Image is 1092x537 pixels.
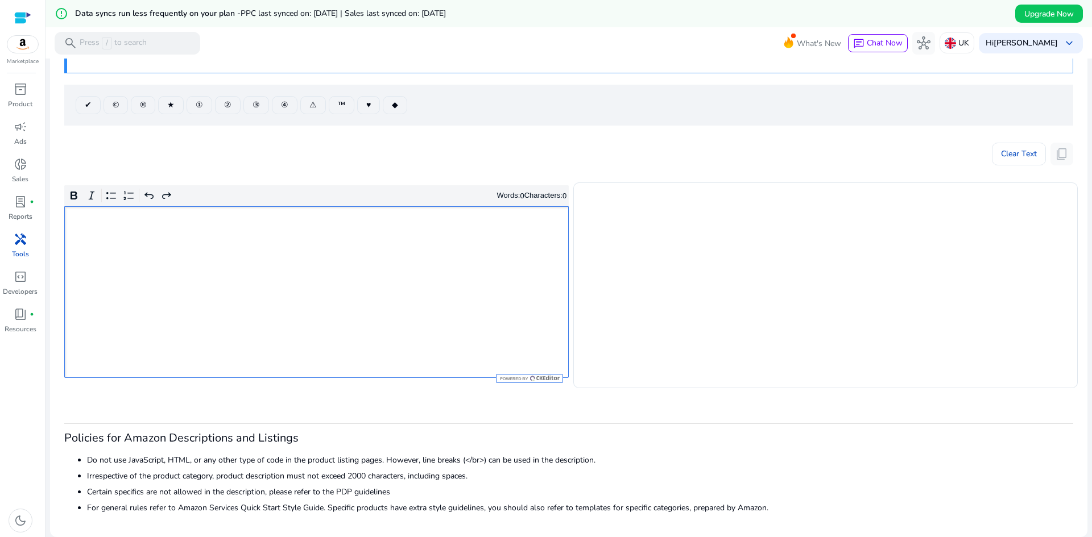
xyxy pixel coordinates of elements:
button: ® [131,96,155,114]
button: ⚠ [300,96,326,114]
button: chatChat Now [848,34,908,52]
span: fiber_manual_record [30,199,34,204]
span: keyboard_arrow_down [1062,36,1076,50]
span: handyman [14,232,27,246]
span: ™ [338,99,345,111]
span: fiber_manual_record [30,312,34,317]
p: UK [958,33,969,53]
span: dark_mode [14,514,27,527]
mat-icon: error_outline [55,7,68,20]
button: hub [912,32,935,55]
p: Tools [12,249,29,259]
p: Product [8,99,32,109]
span: / [102,37,112,49]
span: ◆ [392,99,398,111]
span: search [64,36,77,50]
p: Resources [5,324,36,334]
span: donut_small [14,157,27,171]
button: ④ [272,96,297,114]
span: inventory_2 [14,82,27,96]
p: Reports [9,211,32,222]
span: ♥ [366,99,371,111]
span: © [113,99,119,111]
span: ③ [253,99,260,111]
span: ② [224,99,231,111]
button: ② [215,96,241,114]
span: ® [140,99,146,111]
span: code_blocks [14,270,27,284]
p: Press to search [80,37,147,49]
span: Chat Now [867,38,903,48]
span: ✔ [85,99,92,111]
img: amazon.svg [7,36,38,53]
span: Powered by [499,376,528,381]
p: Sales [12,174,28,184]
button: Clear Text [992,143,1046,165]
label: 0 [520,192,524,200]
li: Irrespective of the product category, product description must not exceed 2000 characters, includ... [87,470,1073,482]
span: campaign [14,120,27,134]
button: Upgrade Now [1015,5,1083,23]
h5: Data syncs run less frequently on your plan - [75,9,446,19]
span: ⚠ [309,99,317,111]
span: hub [917,36,930,50]
button: ™ [329,96,354,114]
div: Editor toolbar [64,185,569,207]
span: Upgrade Now [1024,8,1074,20]
div: Words: Characters: [497,189,567,203]
b: [PERSON_NAME] [994,38,1058,48]
span: chat [853,38,864,49]
button: ✔ [76,96,101,114]
p: Hi [986,39,1058,47]
span: ★ [167,99,175,111]
span: What's New [797,34,841,53]
img: uk.svg [945,38,956,49]
button: ③ [243,96,269,114]
span: ④ [281,99,288,111]
p: Developers [3,286,38,297]
span: book_4 [14,307,27,321]
button: ◆ [383,96,407,114]
span: PPC last synced on: [DATE] | Sales last synced on: [DATE] [241,8,446,19]
span: lab_profile [14,195,27,209]
li: Certain specifics are not allowed in the description, please refer to the PDP guidelines [87,486,1073,498]
label: 0 [562,192,566,200]
button: ♥ [357,96,380,114]
div: Rich Text Editor. Editing area: main. Press Alt+0 for help. [64,206,569,378]
li: Do not use JavaScript, HTML, or any other type of code in the product listing pages. However, lin... [87,454,1073,466]
span: Clear Text [1001,143,1037,165]
p: Marketplace [7,57,39,66]
p: Ads [14,136,27,147]
li: For general rules refer to Amazon Services Quick Start Style Guide. Specific products have extra ... [87,502,1073,514]
button: © [104,96,128,114]
button: ① [187,96,212,114]
h3: Policies for Amazon Descriptions and Listings [64,431,1073,445]
span: ① [196,99,203,111]
button: ★ [158,96,184,114]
